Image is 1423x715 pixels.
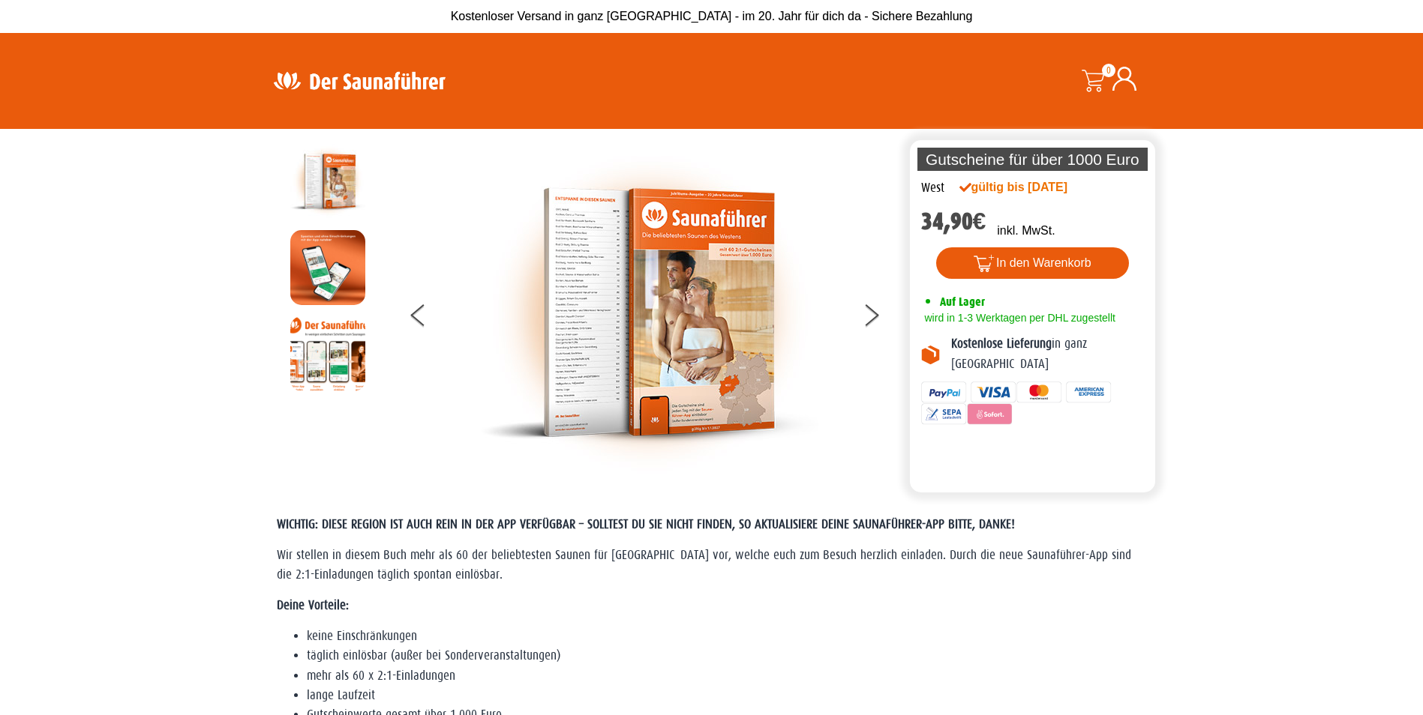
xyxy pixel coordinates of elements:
[481,144,818,481] img: der-saunafuehrer-2025-west
[973,208,986,235] span: €
[277,548,1131,582] span: Wir stellen in diesem Buch mehr als 60 der beliebtesten Saunen für [GEOGRAPHIC_DATA] vor, welche ...
[451,10,973,22] span: Kostenloser Versand in ganz [GEOGRAPHIC_DATA] - im 20. Jahr für dich da - Sichere Bezahlung
[959,178,1100,196] div: gültig bis [DATE]
[951,337,1052,351] b: Kostenlose Lieferung
[921,208,986,235] bdi: 34,90
[307,627,1147,646] li: keine Einschränkungen
[277,598,349,612] strong: Deine Vorteile:
[936,247,1129,279] button: In den Warenkorb
[921,178,944,198] div: West
[277,517,1015,531] span: WICHTIG: DIESE REGION IST AUCH REIN IN DER APP VERFÜGBAR – SOLLTEST DU SIE NICHT FINDEN, SO AKTUA...
[917,148,1148,171] p: Gutscheine für über 1000 Euro
[290,144,365,219] img: der-saunafuehrer-2025-west
[290,230,365,305] img: MOCKUP-iPhone_regional
[307,646,1147,666] li: täglich einlösbar (außer bei Sonderveranstaltungen)
[290,316,365,391] img: Anleitung7tn
[921,312,1115,324] span: wird in 1-3 Werktagen per DHL zugestellt
[951,334,1145,374] p: in ganz [GEOGRAPHIC_DATA]
[307,666,1147,686] li: mehr als 60 x 2:1-Einladungen
[997,222,1055,240] p: inkl. MwSt.
[307,686,1147,705] li: lange Laufzeit
[940,295,985,309] span: Auf Lager
[1102,64,1115,77] span: 0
